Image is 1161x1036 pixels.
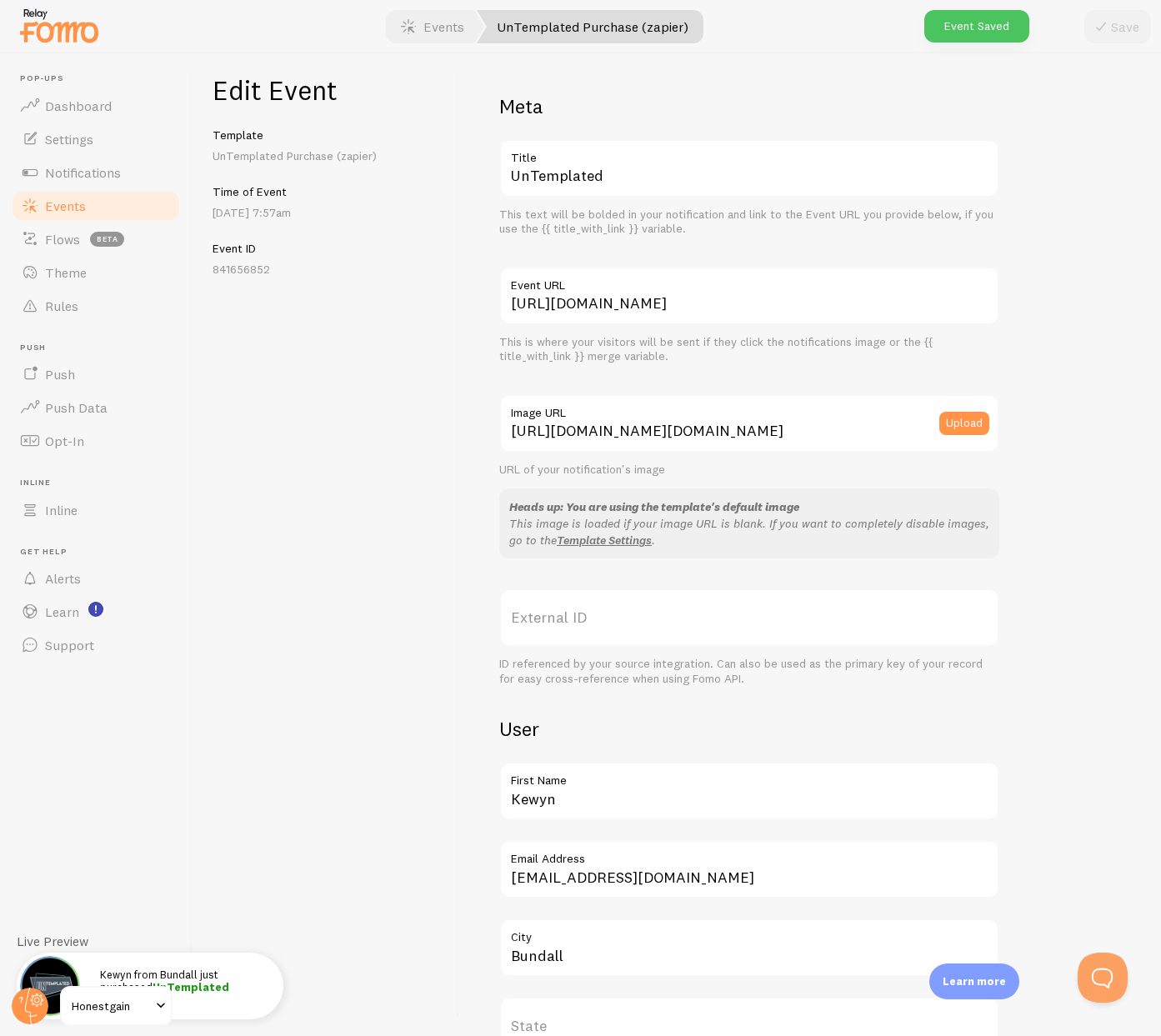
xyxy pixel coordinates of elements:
p: Learn more [943,973,1006,989]
h2: Meta [499,93,999,119]
a: Theme [10,256,182,289]
svg: <p>Watch New Feature Tutorials!</p> [88,602,103,617]
span: Theme [45,264,87,281]
span: Opt-In [45,433,84,449]
a: Opt-In [10,424,182,458]
h5: Template [213,128,438,143]
a: Template Settings [557,533,652,548]
a: Push Data [10,391,182,424]
h2: User [499,716,999,742]
p: 841656852 [213,261,438,278]
img: fomo-relay-logo-orange.svg [18,4,101,47]
span: Learn [45,603,79,620]
h5: Time of Event [213,184,438,199]
span: Events [45,198,86,214]
span: Honestgain [72,996,151,1016]
a: Alerts [10,562,182,595]
label: Event URL [499,267,999,295]
span: Alerts [45,570,81,587]
h1: Edit Event [213,73,438,108]
span: Settings [45,131,93,148]
div: ID referenced by your source integration. Can also be used as the primary key of your record for ... [499,657,999,686]
label: City [499,918,999,947]
a: Notifications [10,156,182,189]
span: Flows [45,231,80,248]
span: Inline [45,502,78,518]
div: Event Saved [924,10,1029,43]
p: This image is loaded if your image URL is blank. If you want to completely disable images, go to ... [509,515,989,548]
h5: Event ID [213,241,438,256]
span: Push [20,343,182,353]
a: Honestgain [60,986,173,1026]
div: URL of your notification's image [499,463,999,478]
div: This text will be bolded in your notification and link to the Event URL you provide below, if you... [499,208,999,237]
span: Support [45,637,94,653]
a: Push [10,358,182,391]
label: Image URL [499,394,999,423]
p: UnTemplated Purchase (zapier) [213,148,438,164]
a: Rules [10,289,182,323]
label: First Name [499,762,999,790]
label: Email Address [499,840,999,868]
span: Inline [20,478,182,488]
label: Title [499,139,999,168]
p: [DATE] 7:57am [213,204,438,221]
div: Heads up: You are using the template's default image [509,498,989,515]
span: beta [90,232,124,247]
span: Rules [45,298,78,314]
a: Inline [10,493,182,527]
span: Push [45,366,75,383]
div: This is where your visitors will be sent if they click the notifications image or the {{ title_wi... [499,335,999,364]
iframe: Help Scout Beacon - Open [1078,953,1128,1003]
a: Flows beta [10,223,182,256]
span: Dashboard [45,98,112,114]
span: Get Help [20,547,182,558]
a: Settings [10,123,182,156]
div: Learn more [929,963,1019,999]
a: Dashboard [10,89,182,123]
span: Pop-ups [20,73,182,84]
span: Notifications [45,164,121,181]
button: Upload [939,412,989,435]
span: Push Data [45,399,108,416]
a: Support [10,628,182,662]
label: External ID [499,588,999,647]
a: Learn [10,595,182,628]
a: Events [10,189,182,223]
